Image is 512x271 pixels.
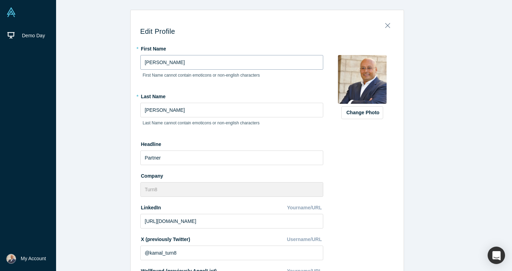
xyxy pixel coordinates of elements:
img: Kamal Hassan's Account [6,254,16,264]
input: Partner, CEO [140,150,323,165]
h3: Edit Profile [140,27,394,36]
label: First Name [140,43,323,53]
label: Company [140,170,323,180]
p: Last Name cannot contain emoticons or non-english characters [143,120,321,126]
button: Change Photo [341,106,383,119]
img: Profile user default [338,55,387,104]
div: Username/URL [287,233,323,246]
span: Demo Day [22,33,45,38]
label: X (previously Twitter) [140,233,190,243]
span: My Account [21,255,46,262]
label: LinkedIn [140,202,161,211]
label: Last Name [140,91,323,100]
label: Headline [140,138,323,148]
button: Close [380,19,395,29]
p: First Name cannot contain emoticons or non-english characters [143,72,321,78]
div: Yourname/URL [287,202,323,214]
img: Alchemist Vault Logo [6,7,16,17]
button: My Account [6,254,46,264]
